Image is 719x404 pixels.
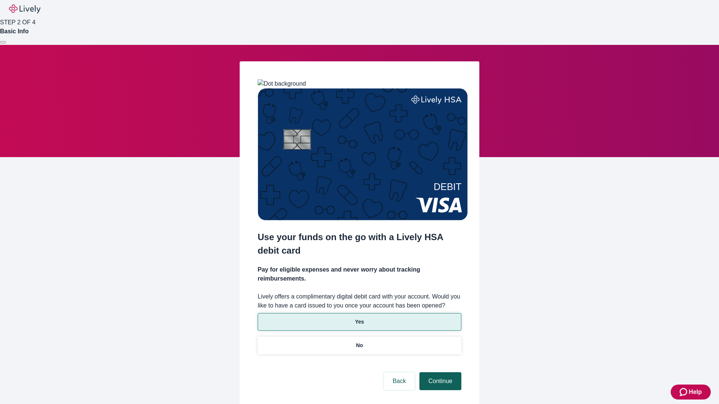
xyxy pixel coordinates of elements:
[355,318,364,326] p: Yes
[689,388,702,397] span: Help
[671,385,711,400] button: Zendesk support iconHelp
[258,230,461,257] h2: Use your funds on the go with a Lively HSA debit card
[258,265,461,283] h4: Pay for eligible expenses and never worry about tracking reimbursements.
[258,337,461,354] button: No
[258,313,461,331] button: Yes
[9,4,40,13] img: Lively
[258,79,306,88] img: Dot background
[258,88,468,220] img: Debit card
[419,372,461,390] button: Continue
[680,388,689,397] svg: Zendesk support icon
[383,372,415,390] button: Back
[258,292,461,310] label: Lively offers a complimentary digital debit card with your account. Would you like to have a card...
[356,342,363,349] p: No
